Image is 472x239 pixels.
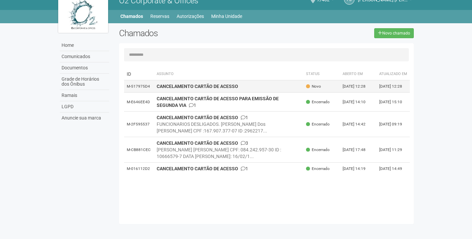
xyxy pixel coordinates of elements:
[60,62,109,74] a: Documentos
[157,146,301,160] div: [PERSON_NAME] [PERSON_NAME] CPF: 084.242.957-30 ID : 10666579-7 DATA [PERSON_NAME]: 16/02/1...
[124,68,154,80] td: ID
[241,166,248,171] span: 1
[157,115,238,120] strong: CANCELAMENTO CARTÃO DE ACESSO
[157,140,238,146] strong: CANCELAMENTO CARTÃO DE ACESSO
[124,112,154,137] td: M-2F595537
[374,28,414,38] a: Novo chamado
[340,112,377,137] td: [DATE] 14:42
[189,103,196,108] span: 1
[306,166,330,172] span: Encerrado
[340,93,377,112] td: [DATE] 14:10
[157,166,238,171] strong: CANCELAMENTO CARTÃO DE ACESSO
[124,80,154,93] td: M-517975D4
[340,163,377,175] td: [DATE] 14:19
[120,12,143,21] a: Chamados
[60,113,109,123] a: Anuncie sua marca
[211,12,242,21] a: Minha Unidade
[303,68,340,80] th: Status
[124,163,154,175] td: M-016112D2
[124,93,154,112] td: M-E646EE4D
[340,68,377,80] th: Aberto em
[154,68,304,80] th: Assunto
[306,121,330,127] span: Encerrado
[124,137,154,163] td: M-CB881CEC
[157,84,238,89] strong: CANCELAMENTO CARTÃO DE ACESSO
[60,90,109,101] a: Ramais
[377,93,410,112] td: [DATE] 15:10
[157,96,279,108] strong: CANCELAMENTO CARTÃO DE ACESSO PARA EMISSÃO DE SEGUNDA VIA
[60,74,109,90] a: Grade de Horários dos Ônibus
[60,51,109,62] a: Comunicados
[177,12,204,21] a: Autorizações
[306,99,330,105] span: Encerrado
[157,121,301,134] div: FUNCIONARIOS DESLIGADOS. [PERSON_NAME] Dos [PERSON_NAME] CPF :167.907.377-07 ID :2962217...
[241,115,248,120] span: 1
[60,101,109,113] a: LGPD
[306,147,330,153] span: Encerrado
[150,12,169,21] a: Reservas
[377,137,410,163] td: [DATE] 11:29
[306,84,321,89] span: Novo
[340,80,377,93] td: [DATE] 12:28
[340,137,377,163] td: [DATE] 17:48
[119,28,236,38] h2: Chamados
[377,80,410,93] td: [DATE] 12:28
[377,112,410,137] td: [DATE] 09:19
[377,68,410,80] th: Atualizado em
[377,163,410,175] td: [DATE] 14:49
[241,140,248,146] span: 3
[60,40,109,51] a: Home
